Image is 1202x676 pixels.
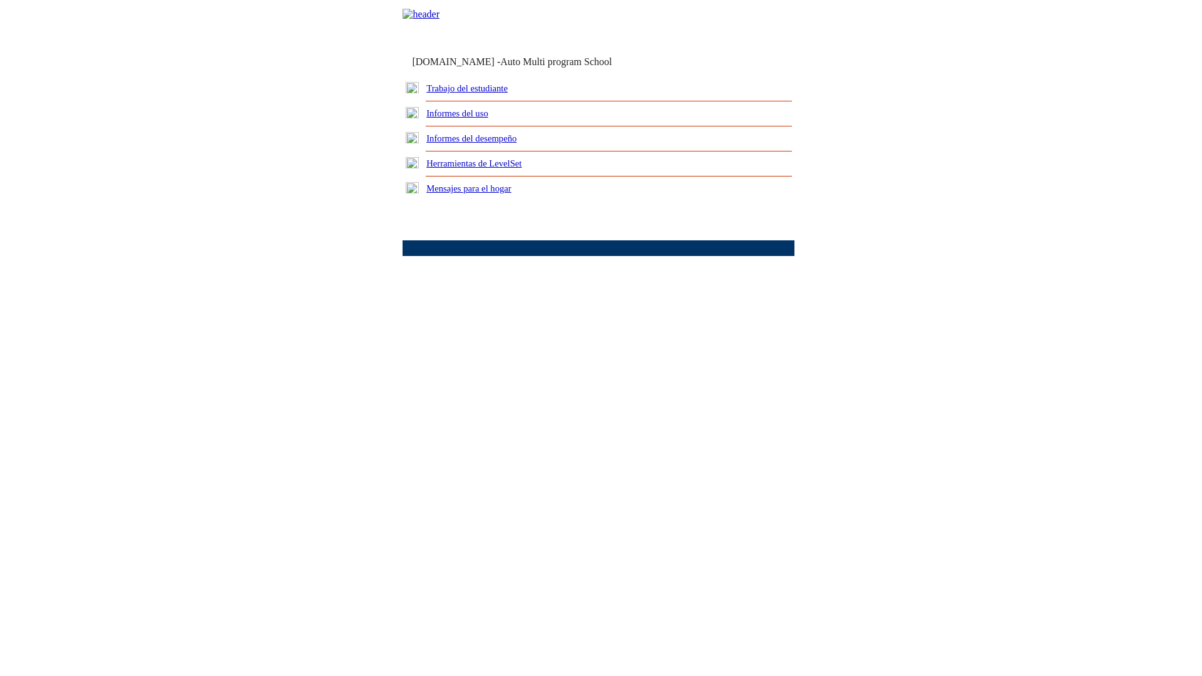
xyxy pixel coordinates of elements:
nobr: Auto Multi program School [500,56,612,67]
a: Informes del uso [426,108,488,118]
img: plus.gif [406,132,419,143]
a: Informes del desempeño [426,133,516,143]
img: plus.gif [406,82,419,93]
img: header [403,9,439,20]
img: plus.gif [406,182,419,193]
img: plus.gif [406,157,419,168]
a: Trabajo del estudiante [426,83,508,93]
img: plus.gif [406,107,419,118]
a: Herramientas de LevelSet [426,158,521,168]
a: Mensajes para el hogar [426,183,511,193]
td: [DOMAIN_NAME] - [412,56,642,68]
